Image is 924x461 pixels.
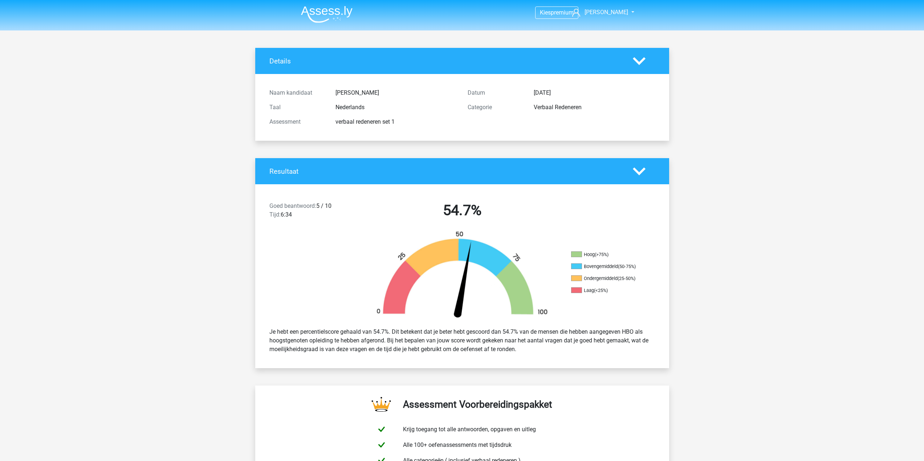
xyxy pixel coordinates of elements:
[618,276,635,281] div: (25-50%)
[528,89,660,97] div: [DATE]
[264,118,330,126] div: Assessment
[330,118,462,126] div: verbaal redeneren set 1
[462,89,528,97] div: Datum
[528,103,660,112] div: Verbaal Redeneren
[369,202,556,219] h2: 54.7%
[594,288,608,293] div: (<25%)
[364,231,560,322] img: 55.29014c7fce35.png
[264,89,330,97] div: Naam kandidaat
[540,9,551,16] span: Kies
[585,9,628,16] span: [PERSON_NAME]
[595,252,608,257] div: (>75%)
[264,103,330,112] div: Taal
[264,202,363,222] div: 5 / 10 6:34
[571,275,644,282] li: Ondergemiddeld
[301,6,353,23] img: Assessly
[536,8,578,17] a: Kiespremium
[571,263,644,270] li: Bovengemiddeld
[462,103,528,112] div: Categorie
[269,211,281,218] span: Tijd:
[264,325,660,357] div: Je hebt een percentielscore gehaald van 54.7%. Dit betekent dat je beter hebt gescoord dan 54.7% ...
[269,167,622,176] h4: Resultaat
[330,89,462,97] div: [PERSON_NAME]
[551,9,574,16] span: premium
[571,287,644,294] li: Laag
[269,202,316,209] span: Goed beantwoord:
[569,8,629,17] a: [PERSON_NAME]
[330,103,462,112] div: Nederlands
[618,264,636,269] div: (50-75%)
[571,251,644,258] li: Hoog
[269,57,622,65] h4: Details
